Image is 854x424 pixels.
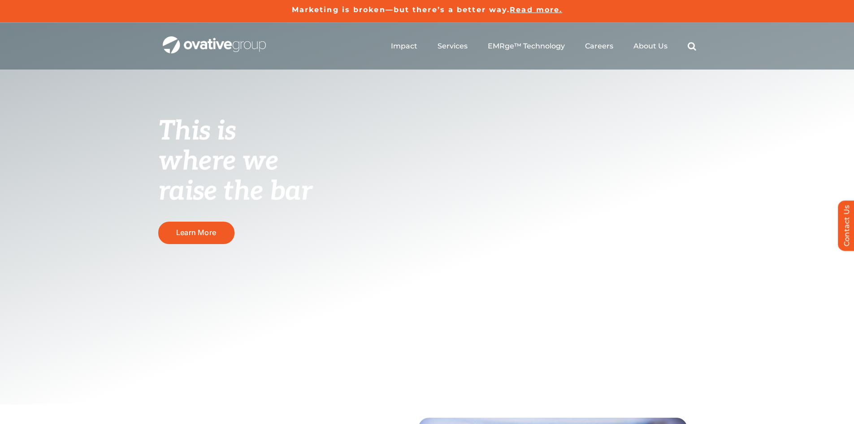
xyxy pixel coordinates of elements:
[158,145,312,208] span: where we raise the bar
[438,42,468,51] a: Services
[163,35,266,44] a: OG_Full_horizontal_WHT
[585,42,613,51] a: Careers
[488,42,565,51] a: EMRge™ Technology
[292,5,510,14] a: Marketing is broken—but there’s a better way.
[633,42,668,51] a: About Us
[391,32,696,61] nav: Menu
[510,5,562,14] a: Read more.
[158,222,234,244] a: Learn More
[391,42,417,51] a: Impact
[688,42,696,51] a: Search
[176,228,216,237] span: Learn More
[158,115,236,148] span: This is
